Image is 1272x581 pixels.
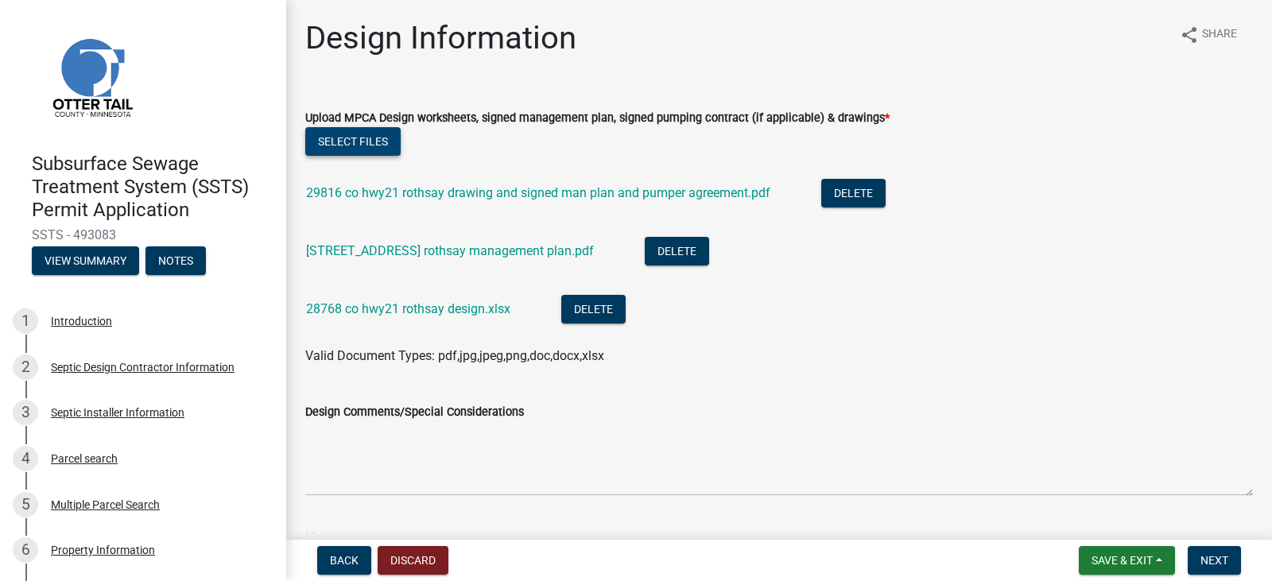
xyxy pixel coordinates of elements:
[561,303,626,318] wm-modal-confirm: Delete Document
[378,546,448,575] button: Discard
[145,246,206,275] button: Notes
[13,537,38,563] div: 6
[317,546,371,575] button: Back
[330,554,359,567] span: Back
[13,446,38,471] div: 4
[305,533,328,544] label: Map
[13,354,38,380] div: 2
[13,400,38,425] div: 3
[821,179,886,207] button: Delete
[145,256,206,269] wm-modal-confirm: Notes
[305,113,890,124] label: Upload MPCA Design worksheets, signed management plan, signed pumping contract (if applicable) & ...
[32,153,273,221] h4: Subsurface Sewage Treatment System (SSTS) Permit Application
[32,256,139,269] wm-modal-confirm: Summary
[1188,546,1241,575] button: Next
[305,348,604,363] span: Valid Document Types: pdf,jpg,jpeg,png,doc,docx,xlsx
[51,453,118,464] div: Parcel search
[32,17,151,136] img: Otter Tail County, Minnesota
[32,227,254,242] span: SSTS - 493083
[51,407,184,418] div: Septic Installer Information
[821,187,886,202] wm-modal-confirm: Delete Document
[306,301,510,316] a: 28768 co hwy21 rothsay design.xlsx
[13,492,38,517] div: 5
[1180,25,1199,45] i: share
[645,245,709,260] wm-modal-confirm: Delete Document
[1079,546,1175,575] button: Save & Exit
[561,295,626,323] button: Delete
[51,362,235,373] div: Septic Design Contractor Information
[305,407,524,418] label: Design Comments/Special Considerations
[51,499,160,510] div: Multiple Parcel Search
[306,243,594,258] a: [STREET_ADDRESS] rothsay management plan.pdf
[13,308,38,334] div: 1
[32,246,139,275] button: View Summary
[305,127,401,156] button: Select files
[51,544,155,556] div: Property Information
[1092,554,1153,567] span: Save & Exit
[1167,19,1250,50] button: shareShare
[51,316,112,327] div: Introduction
[306,185,770,200] a: 29816 co hwy21 rothsay drawing and signed man plan and pumper agreement.pdf
[305,19,576,57] h1: Design Information
[645,237,709,265] button: Delete
[1202,25,1237,45] span: Share
[1200,554,1228,567] span: Next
